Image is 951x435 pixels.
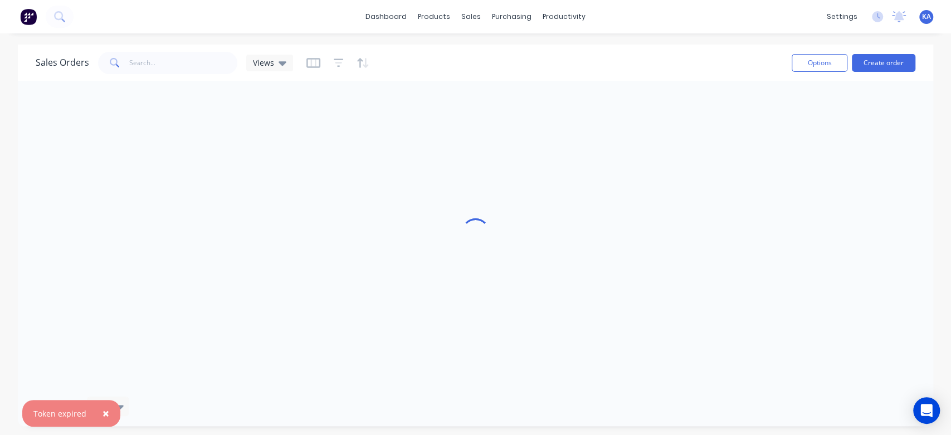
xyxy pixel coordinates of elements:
[360,8,412,25] a: dashboard
[792,54,847,72] button: Options
[33,408,86,419] div: Token expired
[412,8,456,25] div: products
[486,8,537,25] div: purchasing
[913,397,940,424] div: Open Intercom Messenger
[20,8,37,25] img: Factory
[91,400,120,427] button: Close
[922,12,931,22] span: KA
[129,52,238,74] input: Search...
[852,54,915,72] button: Create order
[253,57,274,69] span: Views
[537,8,591,25] div: productivity
[821,8,863,25] div: settings
[103,405,109,421] span: ×
[456,8,486,25] div: sales
[36,57,89,68] h1: Sales Orders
